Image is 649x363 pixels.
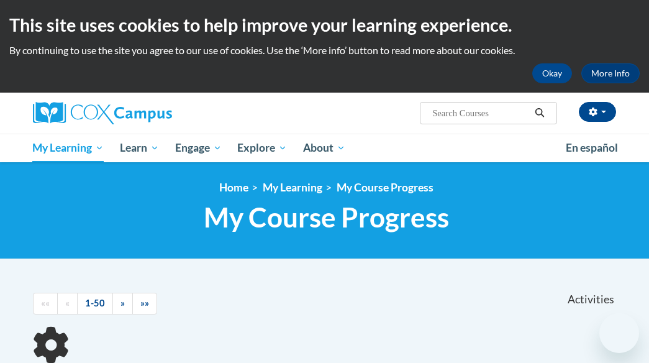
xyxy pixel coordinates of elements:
[263,181,322,194] a: My Learning
[431,106,530,121] input: Search Courses
[579,102,616,122] button: Account Settings
[120,140,159,155] span: Learn
[295,134,353,162] a: About
[229,134,295,162] a: Explore
[41,298,50,308] span: ««
[33,102,215,124] a: Cox Campus
[303,140,345,155] span: About
[175,140,222,155] span: Engage
[9,44,640,57] p: By continuing to use the site you agree to our use of cookies. Use the ‘More info’ button to read...
[25,134,112,162] a: My Learning
[167,134,230,162] a: Engage
[57,293,78,315] a: Previous
[337,181,433,194] a: My Course Progress
[599,313,639,353] iframe: Button to launch messaging window
[532,63,572,83] button: Okay
[568,293,614,306] span: Activities
[219,181,248,194] a: Home
[33,293,58,315] a: Begining
[112,293,133,315] a: Next
[237,140,287,155] span: Explore
[581,63,640,83] a: More Info
[112,134,167,162] a: Learn
[65,298,70,308] span: «
[9,12,640,37] h2: This site uses cookies to help improve your learning experience.
[558,135,626,161] a: En español
[77,293,113,315] a: 1-50
[24,134,626,162] div: Main menu
[530,106,549,121] button: Search
[204,201,449,234] span: My Course Progress
[140,298,149,308] span: »»
[566,141,618,154] span: En español
[32,140,104,155] span: My Learning
[120,298,125,308] span: »
[132,293,157,315] a: End
[33,102,172,124] img: Cox Campus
